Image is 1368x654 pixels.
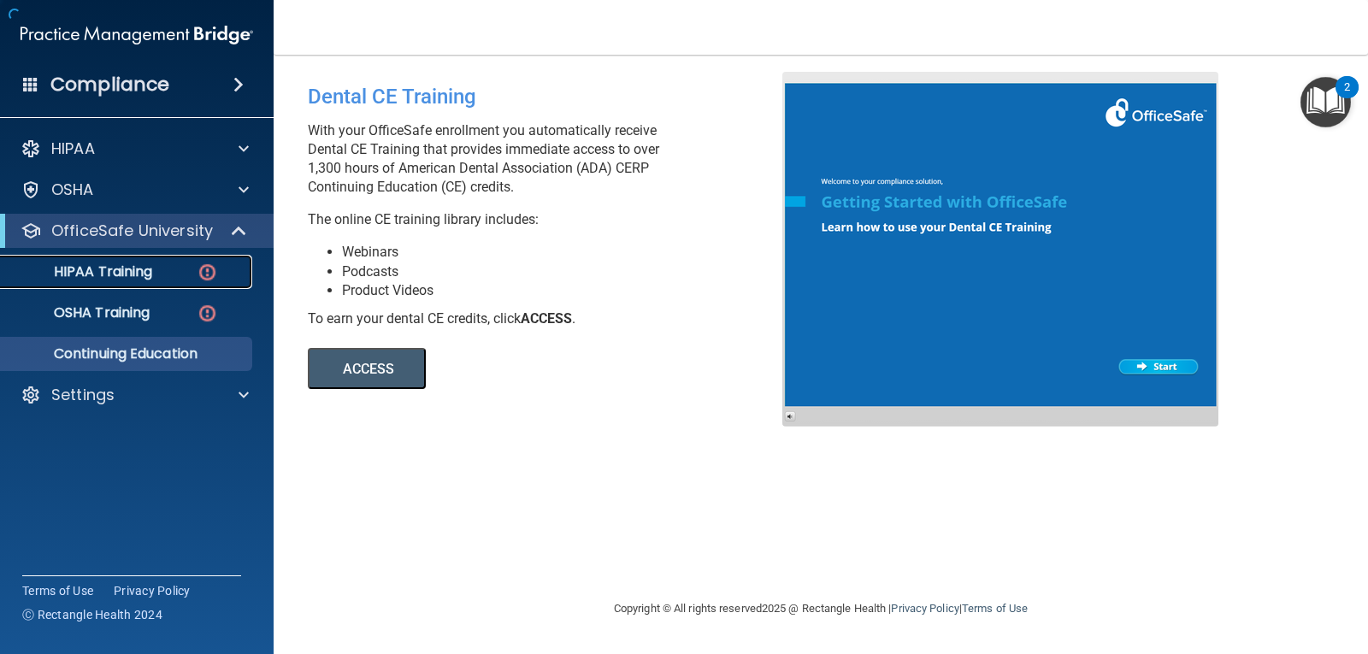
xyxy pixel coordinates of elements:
a: Terms of Use [962,602,1028,615]
div: 2 [1344,87,1350,109]
a: OfficeSafe University [21,221,248,241]
div: Copyright © All rights reserved 2025 @ Rectangle Health | | [509,581,1133,636]
div: Dental CE Training [308,72,795,121]
a: HIPAA [21,138,249,159]
li: Product Videos [342,281,795,300]
img: danger-circle.6113f641.png [197,303,218,324]
p: Continuing Education [11,345,245,362]
p: Settings [51,385,115,405]
button: Open Resource Center, 2 new notifications [1300,77,1351,127]
img: danger-circle.6113f641.png [197,262,218,283]
button: ACCESS [308,348,426,389]
li: Webinars [342,243,795,262]
p: With your OfficeSafe enrollment you automatically receive Dental CE Training that provides immedi... [308,121,795,197]
h4: Compliance [50,73,169,97]
span: Ⓒ Rectangle Health 2024 [22,606,162,623]
b: ACCESS [521,310,572,327]
p: OSHA Training [11,304,150,321]
p: The online CE training library includes: [308,210,795,229]
a: ACCESS [308,363,775,376]
li: Podcasts [342,262,795,281]
a: Terms of Use [22,582,93,599]
a: OSHA [21,180,249,200]
iframe: Drift Widget Chat Controller [1072,533,1347,601]
img: PMB logo [21,18,253,52]
p: HIPAA Training [11,263,152,280]
p: OfficeSafe University [51,221,213,241]
a: Privacy Policy [114,582,191,599]
div: To earn your dental CE credits, click . [308,309,795,328]
p: OSHA [51,180,94,200]
p: HIPAA [51,138,95,159]
a: Privacy Policy [891,602,958,615]
a: Settings [21,385,249,405]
